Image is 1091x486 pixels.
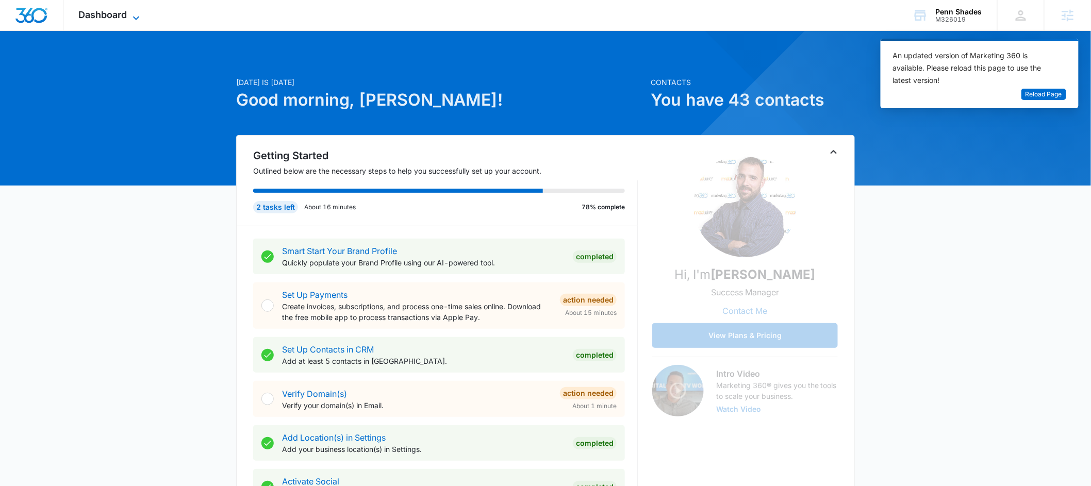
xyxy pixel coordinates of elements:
[936,8,982,16] div: account name
[282,400,552,411] p: Verify your domain(s) in Email.
[282,257,565,268] p: Quickly populate your Brand Profile using our AI-powered tool.
[282,389,347,399] a: Verify Domain(s)
[828,146,840,158] button: Toggle Collapse
[716,406,761,413] button: Watch Video
[560,387,617,399] div: Action Needed
[936,16,982,23] div: account id
[282,344,374,355] a: Set Up Contacts in CRM
[236,77,644,88] p: [DATE] is [DATE]
[282,356,565,366] p: Add at least 5 contacts in [GEOGRAPHIC_DATA].
[573,437,617,449] div: Completed
[282,290,348,300] a: Set Up Payments
[253,148,638,163] h2: Getting Started
[304,203,356,212] p: About 16 minutes
[572,401,617,411] span: About 1 minute
[651,88,855,112] h1: You have 43 contacts
[713,298,778,323] button: Contact Me
[573,250,617,263] div: Completed
[652,365,704,416] img: Intro Video
[573,349,617,361] div: Completed
[282,246,397,256] a: Smart Start Your Brand Profile
[582,203,625,212] p: 78% complete
[1021,89,1066,100] button: Reload Page
[79,9,127,20] span: Dashboard
[236,88,644,112] h1: Good morning, [PERSON_NAME]!
[693,154,797,257] img: Dustin Bethel
[675,265,816,284] p: Hi, I'm
[711,267,816,282] strong: [PERSON_NAME]
[565,308,617,317] span: About 15 minutes
[560,294,617,306] div: Action Needed
[716,380,838,401] p: Marketing 360® gives you the tools to scale your business.
[711,286,779,298] p: Success Manager
[253,201,298,213] div: 2 tasks left
[652,323,838,348] button: View Plans & Pricing
[1026,90,1062,99] span: Reload Page
[716,367,838,380] h3: Intro Video
[282,432,386,443] a: Add Location(s) in Settings
[893,49,1054,87] div: An updated version of Marketing 360 is available. Please reload this page to use the latest version!
[282,301,552,323] p: Create invoices, subscriptions, and process one-time sales online. Download the free mobile app t...
[282,444,565,455] p: Add your business location(s) in Settings.
[253,165,638,176] p: Outlined below are the necessary steps to help you successfully set up your account.
[651,77,855,88] p: Contacts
